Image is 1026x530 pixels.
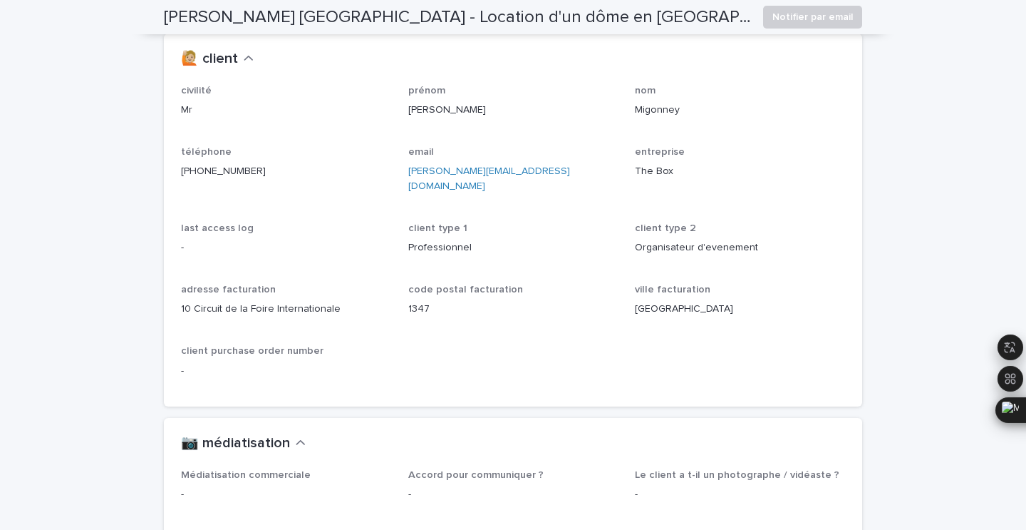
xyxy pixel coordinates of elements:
[181,240,391,255] p: -
[635,164,845,179] p: The Box
[408,240,618,255] p: Professionnel
[408,166,570,191] a: [PERSON_NAME][EMAIL_ADDRESS][DOMAIN_NAME]
[164,7,752,28] h2: [PERSON_NAME] [GEOGRAPHIC_DATA] - Location d'un dôme en [GEOGRAPHIC_DATA]
[772,10,853,24] span: Notifier par email
[181,147,232,157] span: téléphone
[181,103,391,118] p: Mr
[635,302,845,317] p: [GEOGRAPHIC_DATA]
[181,364,391,379] p: -
[408,86,445,96] span: prénom
[181,470,311,480] span: Médiatisation commerciale
[181,86,212,96] span: civilité
[408,223,467,233] span: client type 1
[408,147,434,157] span: email
[408,470,544,480] span: Accord pour communiquer ?
[181,223,254,233] span: last access log
[181,487,391,502] p: -
[181,51,238,68] h2: 🙋🏼 client
[635,240,845,255] p: Organisateur d'evenement
[635,470,839,480] span: Le client a t-il un photographe / vidéaste ?
[635,103,845,118] p: Migonney
[635,487,845,502] p: -
[635,147,685,157] span: entreprise
[408,487,618,502] p: -
[181,302,391,317] p: 10 Circuit de la Foire Internationale
[181,285,276,295] span: adresse facturation
[181,435,290,452] h2: 📷 médiatisation
[408,285,523,295] span: code postal facturation
[181,51,254,68] button: 🙋🏼 client
[635,86,655,96] span: nom
[181,435,306,452] button: 📷 médiatisation
[408,302,618,317] p: 1347
[635,223,696,233] span: client type 2
[408,103,618,118] p: [PERSON_NAME]
[181,346,323,356] span: client purchase order number
[181,166,266,176] a: [PHONE_NUMBER]
[763,6,862,29] button: Notifier par email
[635,285,710,295] span: ville facturation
